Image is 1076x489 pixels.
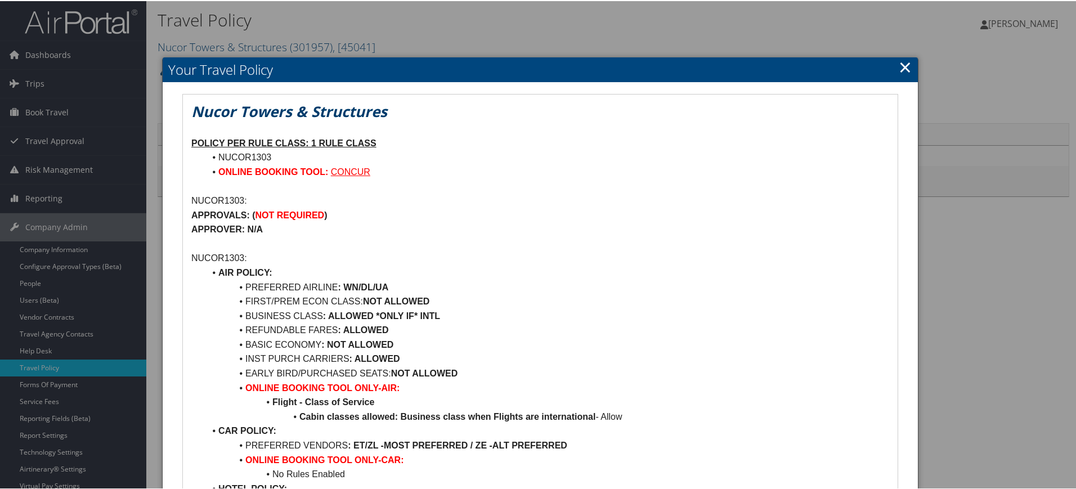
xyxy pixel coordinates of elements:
a: Close [899,55,912,77]
p: NUCOR1303: [191,250,889,264]
strong: : ALLOWED *ONLY IF* INTL [323,310,440,320]
strong: Flight - Class of Service [272,396,374,406]
li: FIRST/PREM ECON CLASS: [205,293,889,308]
h2: Your Travel Policy [163,56,918,81]
li: NUCOR1303 [205,149,889,164]
p: NUCOR1303: [191,192,889,207]
li: INST PURCH CARRIERS [205,351,889,365]
li: EARLY BIRD/PURCHASED SEATS: [205,365,889,380]
strong: CAR POLICY: [218,425,276,434]
strong: AIR POLICY: [218,267,272,276]
li: PREFERRED AIRLINE [205,279,889,294]
em: Nucor Towers & Structures [191,100,387,120]
li: BUSINESS CLASS [205,308,889,322]
strong: ) [324,209,327,219]
strong: NOT REQUIRED [255,209,325,219]
strong: APPROVALS: [191,209,250,219]
li: - Allow [205,409,889,423]
strong: ( [252,209,255,219]
strong: Cabin classes allowed: Business class when Flights are international [299,411,595,420]
strong: ONLINE BOOKING TOOL ONLY-CAR: [245,454,404,464]
strong: ONLINE BOOKING TOOL ONLY-AIR: [245,382,400,392]
strong: NOT ALLOWED [391,367,458,377]
strong: : WN/DL/UA [338,281,388,291]
li: BASIC ECONOMY [205,337,889,351]
strong: ONLINE BOOKING TOOL: [218,166,328,176]
u: POLICY PER RULE CLASS: 1 RULE CLASS [191,137,376,147]
strong: : ALLOWED [338,324,388,334]
strong: : ET/ZL -MOST PREFERRED / ZE -ALT PREFERRED [348,439,567,449]
li: PREFERRED VENDORS [205,437,889,452]
a: CONCUR [331,166,370,176]
strong: NOT ALLOWED [363,295,430,305]
strong: APPROVER: N/A [191,223,263,233]
li: REFUNDABLE FARES [205,322,889,337]
strong: : NOT ALLOWED [321,339,393,348]
strong: : ALLOWED [349,353,400,362]
li: No Rules Enabled [205,466,889,481]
